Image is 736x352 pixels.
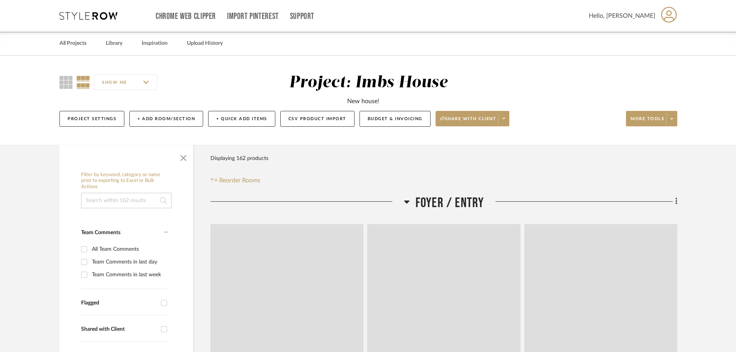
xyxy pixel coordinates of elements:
a: Support [290,13,314,20]
button: + Add Room/Section [129,111,203,127]
button: CSV Product Import [280,111,354,127]
span: More tools [631,116,664,128]
span: Team Comments [81,230,120,235]
span: Foyer / Entry [415,195,484,211]
button: Project Settings [59,111,124,127]
a: Library [106,38,122,49]
span: Reorder Rooms [219,176,260,185]
span: Share with client [440,116,497,128]
button: Close [176,149,191,164]
button: Budget & Invoicing [360,111,431,127]
div: New house! [347,97,379,106]
h6: Filter by keyword, category or name prior to exporting to Excel or Bulk Actions [81,172,171,190]
div: Team Comments in last day [92,256,166,268]
button: Share with client [436,111,510,126]
div: Team Comments in last week [92,269,166,281]
a: Chrome Web Clipper [156,13,216,20]
span: Hello, [PERSON_NAME] [589,11,655,20]
div: Project: Imbs House [289,75,448,91]
button: More tools [626,111,677,126]
a: All Projects [59,38,86,49]
div: Displaying 162 products [210,151,268,166]
input: Search within 162 results [81,193,171,208]
div: All Team Comments [92,243,166,255]
a: Import Pinterest [227,13,279,20]
div: Shared with Client [81,326,157,333]
button: + Quick Add Items [208,111,275,127]
button: Reorder Rooms [210,176,260,185]
a: Upload History [187,38,223,49]
a: Inspiration [142,38,168,49]
div: Flagged [81,300,157,306]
